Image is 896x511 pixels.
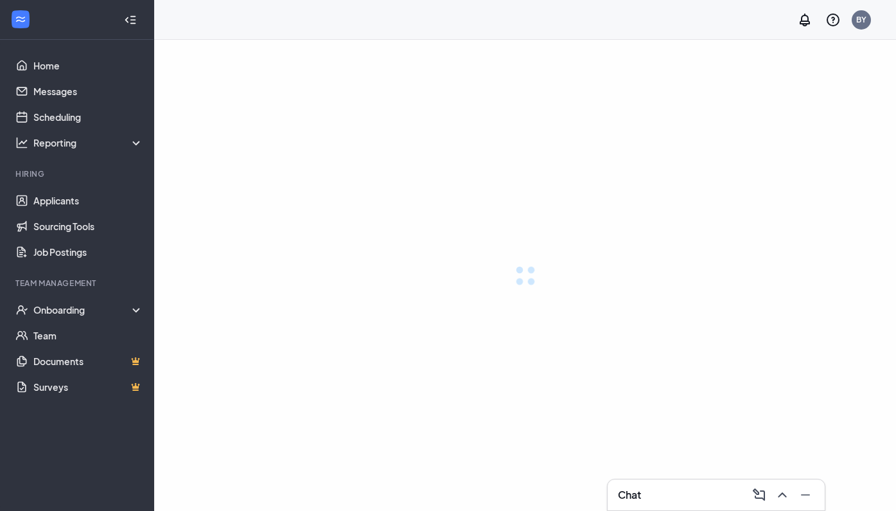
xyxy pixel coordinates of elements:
svg: WorkstreamLogo [14,13,27,26]
a: Applicants [33,188,143,213]
div: Team Management [15,278,141,289]
button: Minimize [794,485,814,505]
svg: ComposeMessage [751,487,767,503]
div: Hiring [15,168,141,179]
a: SurveysCrown [33,374,143,400]
svg: UserCheck [15,303,28,316]
div: BY [856,14,866,25]
a: Sourcing Tools [33,213,143,239]
button: ChevronUp [771,485,791,505]
h3: Chat [618,488,641,502]
a: Home [33,53,143,78]
a: Job Postings [33,239,143,265]
svg: Minimize [798,487,813,503]
svg: ChevronUp [775,487,790,503]
a: Messages [33,78,143,104]
a: DocumentsCrown [33,348,143,374]
button: ComposeMessage [748,485,768,505]
a: Team [33,323,143,348]
svg: Notifications [797,12,813,28]
svg: Collapse [124,13,137,26]
a: Scheduling [33,104,143,130]
div: Onboarding [33,303,144,316]
svg: Analysis [15,136,28,149]
svg: QuestionInfo [825,12,841,28]
div: Reporting [33,136,144,149]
